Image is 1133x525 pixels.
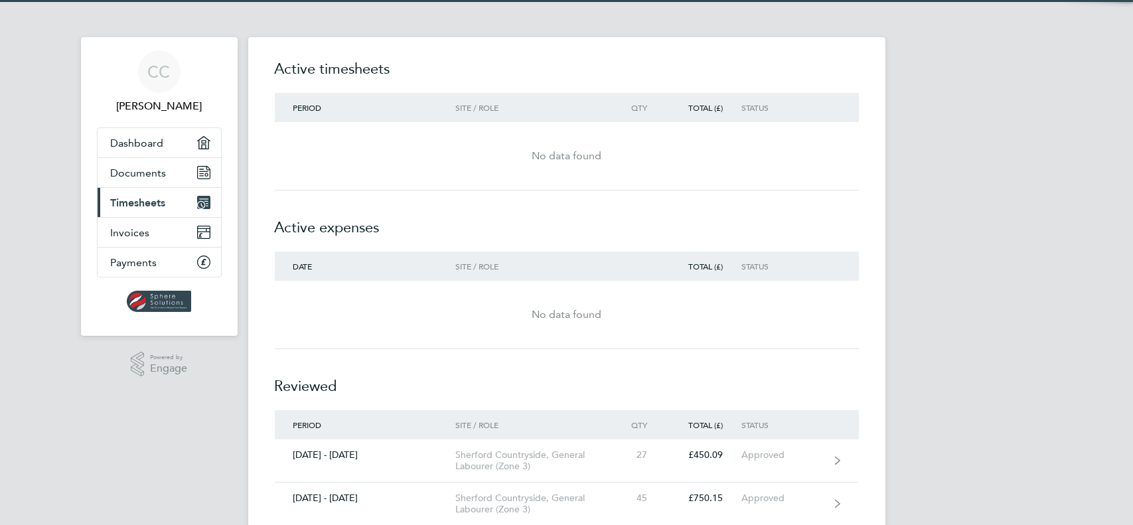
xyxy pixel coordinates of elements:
span: Dashboard [111,137,164,149]
div: No data found [275,307,859,323]
a: Dashboard [98,128,221,157]
div: Site / Role [455,420,607,429]
div: Approved [741,492,823,504]
div: Status [741,103,823,112]
div: Site / Role [455,103,607,112]
span: Powered by [150,352,187,363]
span: Timesheets [111,196,166,209]
span: Documents [111,167,167,179]
div: Status [741,262,823,271]
div: Total (£) [666,103,741,112]
a: Payments [98,248,221,277]
div: Sherford Countryside, General Labourer (Zone 3) [455,492,607,515]
div: Qty [607,420,666,429]
nav: Main navigation [81,37,238,336]
a: Documents [98,158,221,187]
div: [DATE] - [DATE] [275,492,456,504]
h2: Active timesheets [275,58,859,93]
h2: Reviewed [275,349,859,410]
a: Invoices [98,218,221,247]
img: spheresolutions-logo-retina.png [127,291,191,312]
span: Period [293,419,322,430]
div: 27 [607,449,666,461]
div: Qty [607,103,666,112]
div: £450.09 [666,449,741,461]
h2: Active expenses [275,190,859,252]
div: No data found [275,148,859,164]
span: Period [293,102,322,113]
div: Site / Role [455,262,607,271]
div: 45 [607,492,666,504]
a: [DATE] - [DATE]Sherford Countryside, General Labourer (Zone 3)27£450.09Approved [275,439,859,483]
span: Invoices [111,226,150,239]
div: Date [275,262,456,271]
span: Colin Crocker [97,98,222,114]
div: £750.15 [666,492,741,504]
div: Approved [741,449,823,461]
div: [DATE] - [DATE] [275,449,456,461]
a: Powered byEngage [131,352,187,377]
a: Go to home page [97,291,222,312]
span: Engage [150,363,187,374]
a: CC[PERSON_NAME] [97,50,222,114]
div: Status [741,420,823,429]
span: Payments [111,256,157,269]
div: Sherford Countryside, General Labourer (Zone 3) [455,449,607,472]
a: Timesheets [98,188,221,217]
div: Total (£) [666,420,741,429]
span: CC [148,63,171,80]
div: Total (£) [666,262,741,271]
